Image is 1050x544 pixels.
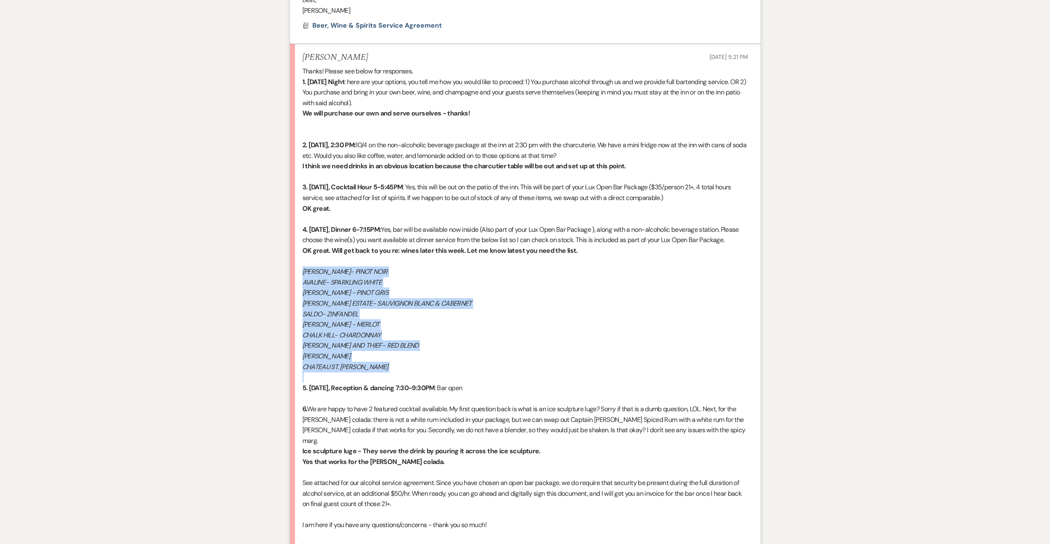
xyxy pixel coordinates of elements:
[302,310,359,318] em: SALDO- ZINFANDEL
[302,78,746,107] span: : here are your options, you tell me how you would like to proceed: 1) You purchase alcohol throu...
[302,141,356,149] strong: 2. [DATE], 2:30 PM:
[302,405,746,445] span: We are happy to have 2 featured cocktail available. My first question back is what is an ice scul...
[302,183,403,191] strong: 3. [DATE], Cocktail Hour 5-5:45PM
[302,447,540,455] strong: Ice sculpture luge - They serve the drink by pouring it across the ice sculpture.
[302,478,748,509] p: See attached for our alcohol service agreement. Since you have chosen an open bar package, we do ...
[302,204,330,213] strong: OK great.
[302,141,747,160] span: 10/4 on the non-alcoholic beverage package at the inn at 2:30 pm with the charcuterie. We have a ...
[302,5,748,16] p: [PERSON_NAME]
[302,109,470,118] strong: We will purchase our own and serve ourselves - thanks!
[302,288,388,297] em: [PERSON_NAME] - PINOT GRIS
[302,225,739,245] span: Yes, bar will be available now inside (Also part of your Lux Open Bar Package ), along with a non...
[710,53,748,61] span: [DATE] 5:21 PM
[435,384,462,392] span: : Bar open
[302,457,445,466] strong: Yes that works for the [PERSON_NAME] colada.
[312,21,444,31] button: Beer, Wine & Spirits Service Agreement
[302,225,381,234] strong: 4. [DATE], Dinner 6-7:15PM:
[302,183,731,202] span: : Yes, this will be out on the patio of the inn. This will be part of your Lux Open Bar Package (...
[302,341,419,350] em: [PERSON_NAME] AND THIEF- RED BLEND
[302,320,380,329] em: [PERSON_NAME] - MERLOT
[302,331,381,339] em: CHALK HILL- CHARDONNAY
[312,21,442,30] span: Beer, Wine & Spirits Service Agreement
[302,384,435,392] strong: 5. [DATE], Reception & dancing 7:30-9:30PM
[302,78,344,86] strong: 1. [DATE] Night
[302,162,626,170] strong: I think we need drinks in an obvious location because the charcutier table will be out and set up...
[302,520,748,530] p: I am here if you have any questions/concerns - thank you so much!
[302,278,382,287] em: AVALINE- SPARKLING WHITE
[302,352,351,360] em: [PERSON_NAME]
[302,405,307,413] strong: 6.
[302,246,578,255] strong: OK great. Will get back to you re: wines later this week. Let me know latest you need the list.
[302,299,472,308] em: [PERSON_NAME] ESTATE- SAUVIGNON BLANC & CABERNET
[302,363,388,371] em: CHATEAU ST. [PERSON_NAME]
[302,52,368,63] h5: [PERSON_NAME]
[302,66,748,77] p: Thanks! Please see below for responses.
[302,267,388,276] em: [PERSON_NAME]- PINOT NOIR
